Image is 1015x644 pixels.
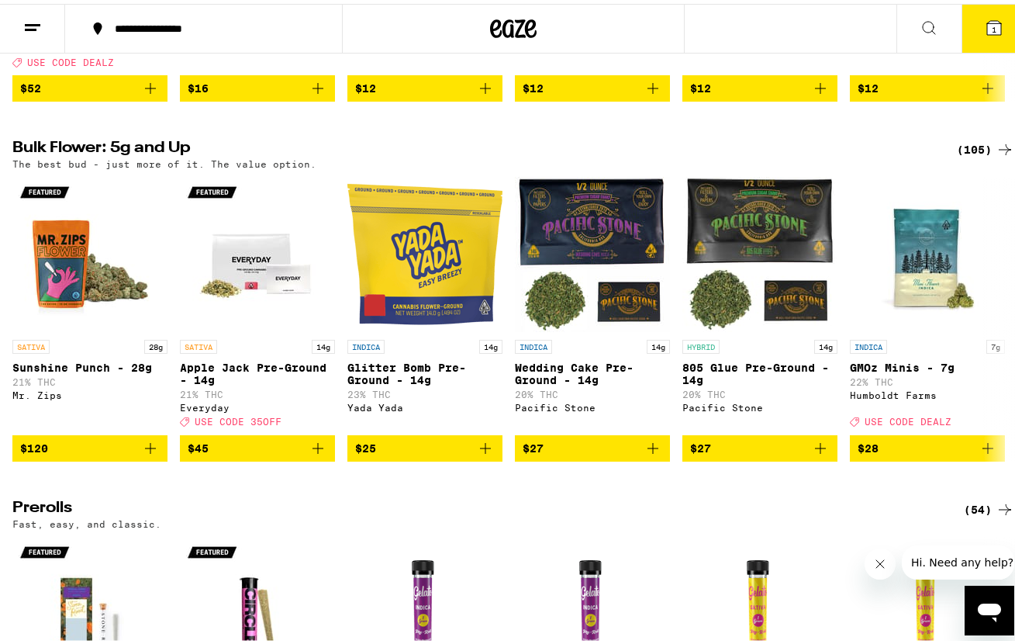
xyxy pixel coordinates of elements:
[957,137,1014,155] a: (105)
[850,173,1005,431] a: Open page for GMOz Minis - 7g from Humboldt Farms
[850,386,1005,396] div: Humboldt Farms
[347,336,385,350] p: INDICA
[523,78,544,91] span: $12
[690,78,711,91] span: $12
[865,414,951,424] span: USE CODE DEALZ
[690,438,711,451] span: $27
[964,497,1014,515] a: (54)
[858,438,879,451] span: $28
[682,399,837,409] div: Pacific Stone
[12,155,316,165] p: The best bud - just more of it. The value option.
[195,414,281,424] span: USE CODE 35OFF
[12,431,167,458] button: Add to bag
[515,173,670,328] img: Pacific Stone - Wedding Cake Pre-Ground - 14g
[12,373,167,383] p: 21% THC
[347,399,502,409] div: Yada Yada
[180,173,335,431] a: Open page for Apple Jack Pre-Ground - 14g from Everyday
[682,358,837,383] p: 805 Glue Pre-Ground - 14g
[515,71,670,98] button: Add to bag
[850,431,1005,458] button: Add to bag
[355,78,376,91] span: $12
[347,71,502,98] button: Add to bag
[355,438,376,451] span: $25
[850,373,1005,383] p: 22% THC
[180,358,335,383] p: Apple Jack Pre-Ground - 14g
[902,542,1014,576] iframe: Message from company
[347,431,502,458] button: Add to bag
[12,173,167,431] a: Open page for Sunshine Punch - 28g from Mr. Zips
[12,497,938,515] h2: Prerolls
[180,173,335,328] img: Everyday - Apple Jack Pre-Ground - 14g
[12,336,50,350] p: SATIVA
[188,438,209,451] span: $45
[27,54,114,64] span: USE CODE DEALZ
[20,438,48,451] span: $120
[12,358,167,370] p: Sunshine Punch - 28g
[515,399,670,409] div: Pacific Stone
[965,582,1014,632] iframe: Button to launch messaging window
[12,137,938,155] h2: Bulk Flower: 5g and Up
[814,336,837,350] p: 14g
[523,438,544,451] span: $27
[12,71,167,98] button: Add to bag
[647,336,670,350] p: 14g
[515,358,670,383] p: Wedding Cake Pre-Ground - 14g
[515,386,670,396] p: 20% THC
[992,21,996,30] span: 1
[180,399,335,409] div: Everyday
[682,336,720,350] p: HYBRID
[858,78,879,91] span: $12
[347,358,502,383] p: Glitter Bomb Pre-Ground - 14g
[20,78,41,91] span: $52
[850,173,1005,328] img: Humboldt Farms - GMOz Minis - 7g
[180,336,217,350] p: SATIVA
[682,173,837,431] a: Open page for 805 Glue Pre-Ground - 14g from Pacific Stone
[865,545,896,576] iframe: Close message
[515,173,670,431] a: Open page for Wedding Cake Pre-Ground - 14g from Pacific Stone
[347,386,502,396] p: 23% THC
[850,358,1005,370] p: GMOz Minis - 7g
[682,386,837,396] p: 20% THC
[144,336,167,350] p: 28g
[347,173,502,328] img: Yada Yada - Glitter Bomb Pre-Ground - 14g
[180,71,335,98] button: Add to bag
[12,386,167,396] div: Mr. Zips
[986,336,1005,350] p: 7g
[479,336,502,350] p: 14g
[850,336,887,350] p: INDICA
[180,386,335,396] p: 21% THC
[682,431,837,458] button: Add to bag
[347,173,502,431] a: Open page for Glitter Bomb Pre-Ground - 14g from Yada Yada
[312,336,335,350] p: 14g
[12,515,161,525] p: Fast, easy, and classic.
[682,173,837,328] img: Pacific Stone - 805 Glue Pre-Ground - 14g
[515,431,670,458] button: Add to bag
[850,71,1005,98] button: Add to bag
[515,336,552,350] p: INDICA
[188,78,209,91] span: $16
[12,173,167,328] img: Mr. Zips - Sunshine Punch - 28g
[682,71,837,98] button: Add to bag
[180,431,335,458] button: Add to bag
